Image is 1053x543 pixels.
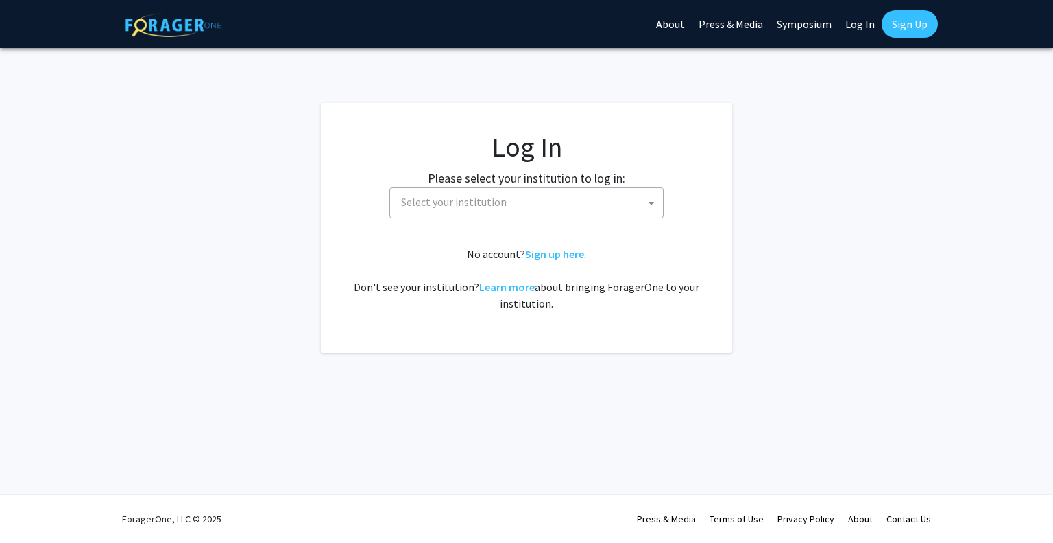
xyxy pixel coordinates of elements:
a: About [848,513,873,525]
img: ForagerOne Logo [125,13,221,37]
a: Contact Us [886,513,931,525]
a: Terms of Use [710,513,764,525]
h1: Log In [348,130,705,163]
label: Please select your institution to log in: [428,169,625,187]
div: No account? . Don't see your institution? about bringing ForagerOne to your institution. [348,246,705,312]
span: Select your institution [389,187,664,218]
a: Sign up here [525,247,584,261]
a: Sign Up [882,10,938,38]
a: Press & Media [637,513,696,525]
span: Select your institution [401,195,507,209]
a: Learn more about bringing ForagerOne to your institution [479,280,535,294]
span: Select your institution [396,188,663,216]
a: Privacy Policy [777,513,834,525]
div: ForagerOne, LLC © 2025 [122,495,221,543]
